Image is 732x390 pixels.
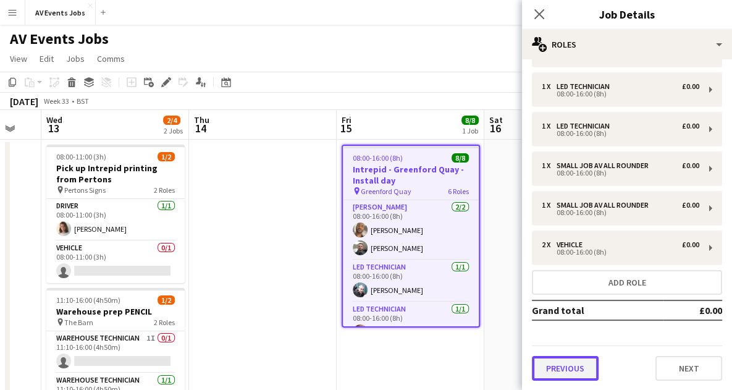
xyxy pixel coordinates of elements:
[97,53,125,64] span: Comms
[557,201,654,210] div: Small Job AV All Rounder
[342,145,480,328] app-job-card: 08:00-16:00 (8h)8/8Intrepid - Greenford Quay - Install day Greenford Quay6 Roles[PERSON_NAME]2/20...
[10,30,109,48] h1: AV Events Jobs
[542,122,557,130] div: 1 x
[343,200,479,260] app-card-role: [PERSON_NAME]2/208:00-16:00 (8h)[PERSON_NAME][PERSON_NAME]
[452,153,469,163] span: 8/8
[56,295,120,305] span: 11:10-16:00 (4h50m)
[542,170,699,176] div: 08:00-16:00 (8h)
[542,130,699,137] div: 08:00-16:00 (8h)
[522,6,732,22] h3: Job Details
[557,161,654,170] div: Small Job AV All Rounder
[61,51,90,67] a: Jobs
[462,126,478,135] div: 1 Job
[448,187,469,196] span: 6 Roles
[663,300,722,320] td: £0.00
[532,270,722,295] button: Add role
[557,122,615,130] div: LED Technician
[542,201,557,210] div: 1 x
[682,122,699,130] div: £0.00
[340,121,351,135] span: 15
[542,82,557,91] div: 1 x
[158,295,175,305] span: 1/2
[46,163,185,185] h3: Pick up Intrepid printing from Pertons
[532,356,599,381] button: Previous
[35,51,59,67] a: Edit
[353,153,403,163] span: 08:00-16:00 (8h)
[164,126,183,135] div: 2 Jobs
[46,331,185,373] app-card-role: Warehouse Technician1I0/111:10-16:00 (4h50m)
[682,82,699,91] div: £0.00
[46,241,185,283] app-card-role: Vehicle0/108:00-11:00 (3h)
[342,114,351,125] span: Fri
[343,260,479,302] app-card-role: LED Technician1/108:00-16:00 (8h)[PERSON_NAME]
[557,240,587,249] div: Vehicle
[682,240,699,249] div: £0.00
[542,161,557,170] div: 1 x
[682,161,699,170] div: £0.00
[557,82,615,91] div: LED Technician
[542,210,699,216] div: 08:00-16:00 (8h)
[487,121,503,135] span: 16
[192,121,209,135] span: 14
[64,185,106,195] span: Pertons Signs
[56,152,106,161] span: 08:00-11:00 (3h)
[532,300,663,320] td: Grand total
[40,53,54,64] span: Edit
[163,116,180,125] span: 2/4
[343,302,479,344] app-card-role: LED Technician1/108:00-16:00 (8h)[PERSON_NAME]
[542,249,699,255] div: 08:00-16:00 (8h)
[361,187,411,196] span: Greenford Quay
[158,152,175,161] span: 1/2
[154,185,175,195] span: 2 Roles
[154,318,175,327] span: 2 Roles
[46,199,185,241] app-card-role: Driver1/108:00-11:00 (3h)[PERSON_NAME]
[46,306,185,317] h3: Warehouse prep PENCIL
[46,145,185,283] app-job-card: 08:00-11:00 (3h)1/2Pick up Intrepid printing from Pertons Pertons Signs2 RolesDriver1/108:00-11:0...
[92,51,130,67] a: Comms
[66,53,85,64] span: Jobs
[343,164,479,186] h3: Intrepid - Greenford Quay - Install day
[46,114,62,125] span: Wed
[542,91,699,97] div: 08:00-16:00 (8h)
[10,53,27,64] span: View
[542,240,557,249] div: 2 x
[41,96,72,106] span: Week 33
[489,114,503,125] span: Sat
[10,95,38,108] div: [DATE]
[25,1,96,25] button: AV Events Jobs
[194,114,209,125] span: Thu
[461,116,479,125] span: 8/8
[682,201,699,210] div: £0.00
[64,318,93,327] span: The Barn
[655,356,722,381] button: Next
[44,121,62,135] span: 13
[5,51,32,67] a: View
[77,96,89,106] div: BST
[522,30,732,59] div: Roles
